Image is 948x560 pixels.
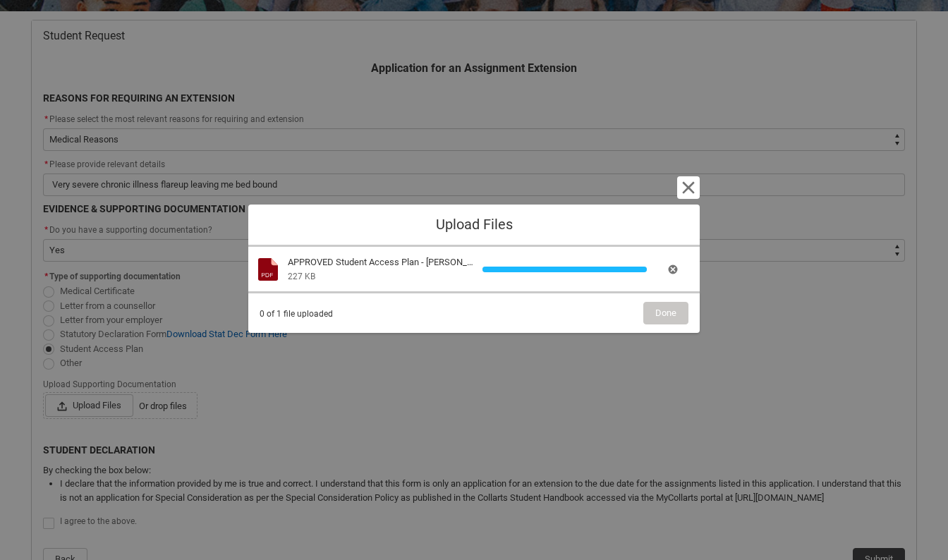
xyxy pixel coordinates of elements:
[677,176,700,199] button: Cancel and close
[305,272,315,281] span: KB
[288,272,303,281] span: 227
[643,302,688,324] button: Done
[288,255,474,269] div: APPROVED Student Access Plan - [PERSON_NAME].pdf
[260,302,333,320] span: 0 of 1 file uploaded
[260,216,688,233] h1: Upload Files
